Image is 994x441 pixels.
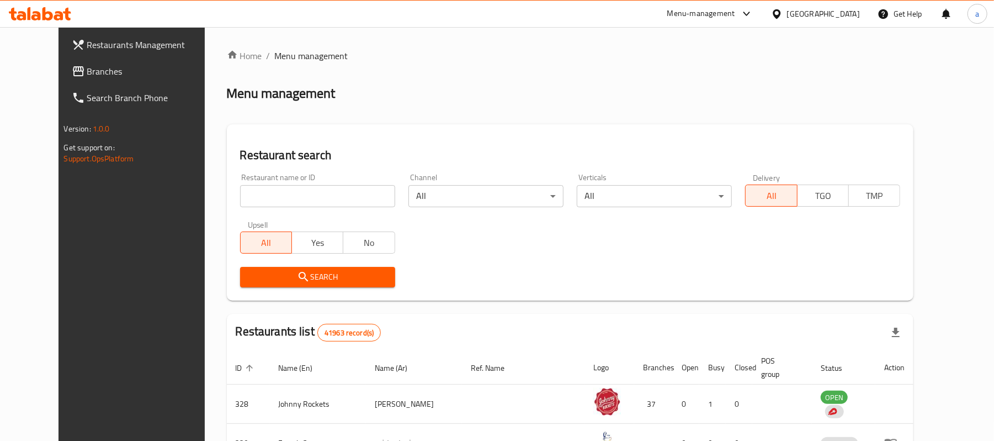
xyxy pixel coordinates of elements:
[875,351,913,385] th: Action
[317,324,381,342] div: Total records count
[343,232,395,254] button: No
[673,351,699,385] th: Open
[471,361,519,375] span: Ref. Name
[236,323,381,342] h2: Restaurants list
[821,391,848,404] span: OPEN
[883,319,909,346] div: Export file
[227,49,914,62] nav: breadcrumb
[634,385,673,424] td: 37
[975,8,979,20] span: a
[802,188,844,204] span: TGO
[227,49,262,62] a: Home
[348,235,390,251] span: No
[270,385,366,424] td: Johnny Rockets
[275,49,348,62] span: Menu management
[64,122,91,136] span: Version:
[699,385,726,424] td: 1
[667,7,735,20] div: Menu-management
[848,185,900,207] button: TMP
[375,361,422,375] span: Name (Ar)
[787,8,860,20] div: [GEOGRAPHIC_DATA]
[318,328,380,338] span: 41963 record(s)
[584,351,634,385] th: Logo
[236,361,257,375] span: ID
[827,407,837,417] img: delivery hero logo
[366,385,462,424] td: [PERSON_NAME]
[673,385,699,424] td: 0
[248,221,268,228] label: Upsell
[853,188,896,204] span: TMP
[279,361,327,375] span: Name (En)
[726,351,752,385] th: Closed
[825,405,844,418] div: Indicates that the vendor menu management has been moved to DH Catalog service
[593,388,621,416] img: Johnny Rockets
[699,351,726,385] th: Busy
[821,391,848,404] div: OPEN
[240,147,901,164] h2: Restaurant search
[63,32,225,58] a: Restaurants Management
[634,351,673,385] th: Branches
[577,185,732,207] div: All
[240,267,395,287] button: Search
[227,85,336,102] h2: Menu management
[745,185,797,207] button: All
[291,232,343,254] button: Yes
[797,185,849,207] button: TGO
[227,385,270,424] td: 328
[249,270,386,284] span: Search
[821,361,857,375] span: Status
[87,38,216,51] span: Restaurants Management
[408,185,564,207] div: All
[267,49,270,62] li: /
[87,65,216,78] span: Branches
[296,235,339,251] span: Yes
[63,58,225,85] a: Branches
[64,151,134,166] a: Support.OpsPlatform
[240,185,395,207] input: Search for restaurant name or ID..
[64,140,115,155] span: Get support on:
[750,188,793,204] span: All
[93,122,110,136] span: 1.0.0
[726,385,752,424] td: 0
[87,91,216,104] span: Search Branch Phone
[63,85,225,111] a: Search Branch Phone
[245,235,288,251] span: All
[753,174,780,181] label: Delivery
[240,232,292,254] button: All
[761,354,799,381] span: POS group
